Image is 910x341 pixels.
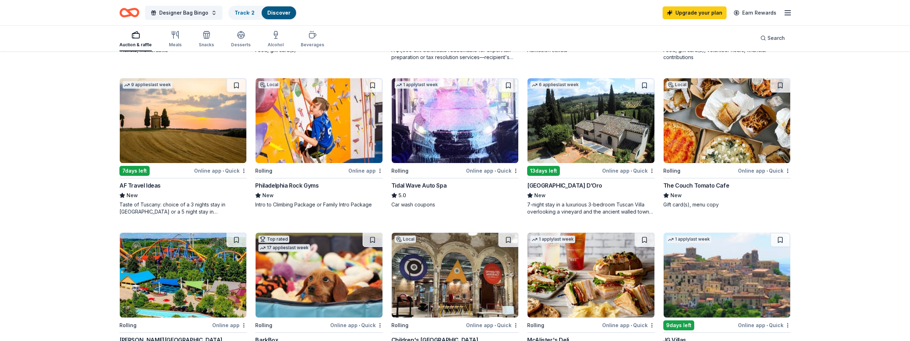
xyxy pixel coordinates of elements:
[199,42,214,48] div: Snacks
[255,78,382,208] a: Image for Philadelphia Rock GymsLocalRollingOnline appPhiladelphia Rock GymsNewIntro to Climbing ...
[667,81,688,88] div: Local
[767,34,785,42] span: Search
[255,201,382,208] div: Intro to Climbing Package or Family Intro Package
[212,321,247,330] div: Online app
[255,167,272,175] div: Rolling
[119,42,152,48] div: Auction & raffle
[255,181,318,190] div: Philadelphia Rock Gyms
[527,78,654,215] a: Image for Villa Sogni D’Oro6 applieslast week13days leftOnline app•Quick[GEOGRAPHIC_DATA] D’OroNe...
[258,81,280,88] div: Local
[602,321,655,330] div: Online app Quick
[127,191,138,200] span: New
[738,321,791,330] div: Online app Quick
[391,181,446,190] div: Tidal Wave Auto Spa
[119,166,150,176] div: 7 days left
[663,320,694,330] div: 9 days left
[391,201,519,208] div: Car wash coupons
[527,321,544,330] div: Rolling
[664,78,790,163] img: Image for The Couch Tomato Cafe
[528,233,654,318] img: Image for McAlister's Deli
[670,191,682,200] span: New
[359,322,360,328] span: •
[395,236,416,243] div: Local
[466,166,519,175] div: Online app Quick
[494,322,496,328] span: •
[391,167,408,175] div: Rolling
[267,10,290,16] a: Discover
[663,201,791,208] div: Gift card(s), menu copy
[231,42,251,48] div: Desserts
[301,28,324,51] button: Beverages
[194,166,247,175] div: Online app Quick
[528,78,654,163] img: Image for Villa Sogni D’Oro
[119,181,161,190] div: AF Travel Ideas
[330,321,383,330] div: Online app Quick
[256,78,382,163] img: Image for Philadelphia Rock Gyms
[663,167,680,175] div: Rolling
[667,236,711,243] div: 1 apply last week
[755,31,791,45] button: Search
[301,42,324,48] div: Beverages
[231,28,251,51] button: Desserts
[663,181,729,190] div: The Couch Tomato Cafe
[527,166,560,176] div: 13 days left
[169,42,182,48] div: Meals
[663,6,727,19] a: Upgrade your plan
[258,244,310,252] div: 17 applies last week
[119,4,139,21] a: Home
[223,168,224,174] span: •
[119,201,247,215] div: Taste of Tuscany: choice of a 3 nights stay in [GEOGRAPHIC_DATA] or a 5 night stay in [GEOGRAPHIC...
[235,10,255,16] a: Track· 2
[392,233,518,318] img: Image for Children's Museum of Pittsburgh
[256,233,382,318] img: Image for BarkBox
[268,28,284,51] button: Alcohol
[530,81,580,89] div: 6 applies last week
[119,321,136,330] div: Rolling
[631,322,632,328] span: •
[663,47,791,61] div: Food, gift card(s), volunteer hours, financial contributions
[145,6,223,20] button: Designer Bag Bingo
[119,78,247,215] a: Image for AF Travel Ideas9 applieslast week7days leftOnline app•QuickAF Travel IdeasNewTaste of T...
[391,321,408,330] div: Rolling
[392,78,518,163] img: Image for Tidal Wave Auto Spa
[602,166,655,175] div: Online app Quick
[766,168,768,174] span: •
[159,9,208,17] span: Designer Bag Bingo
[120,78,246,163] img: Image for AF Travel Ideas
[258,236,289,243] div: Top rated
[766,322,768,328] span: •
[398,191,406,200] span: 5.0
[631,168,632,174] span: •
[530,236,575,243] div: 1 apply last week
[494,168,496,174] span: •
[120,233,246,318] img: Image for Dorney Park & Wildwater Kingdom
[262,191,274,200] span: New
[738,166,791,175] div: Online app Quick
[395,81,439,89] div: 1 apply last week
[123,81,172,89] div: 9 applies last week
[466,321,519,330] div: Online app Quick
[348,166,383,175] div: Online app
[268,42,284,48] div: Alcohol
[527,181,602,190] div: [GEOGRAPHIC_DATA] D’Oro
[729,6,781,19] a: Earn Rewards
[255,321,272,330] div: Rolling
[664,233,790,318] img: Image for JG Villas
[391,78,519,208] a: Image for Tidal Wave Auto Spa1 applylast weekRollingOnline app•QuickTidal Wave Auto Spa5.0Car was...
[534,191,546,200] span: New
[119,28,152,51] button: Auction & raffle
[169,28,182,51] button: Meals
[228,6,297,20] button: Track· 2Discover
[527,201,654,215] div: 7-night stay in a luxurious 3-bedroom Tuscan Villa overlooking a vineyard and the ancient walled ...
[391,47,519,61] div: A $1,000 Gift Certificate redeemable for expert tax preparation or tax resolution services—recipi...
[199,28,214,51] button: Snacks
[663,78,791,208] a: Image for The Couch Tomato CafeLocalRollingOnline app•QuickThe Couch Tomato CafeNewGift card(s), ...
